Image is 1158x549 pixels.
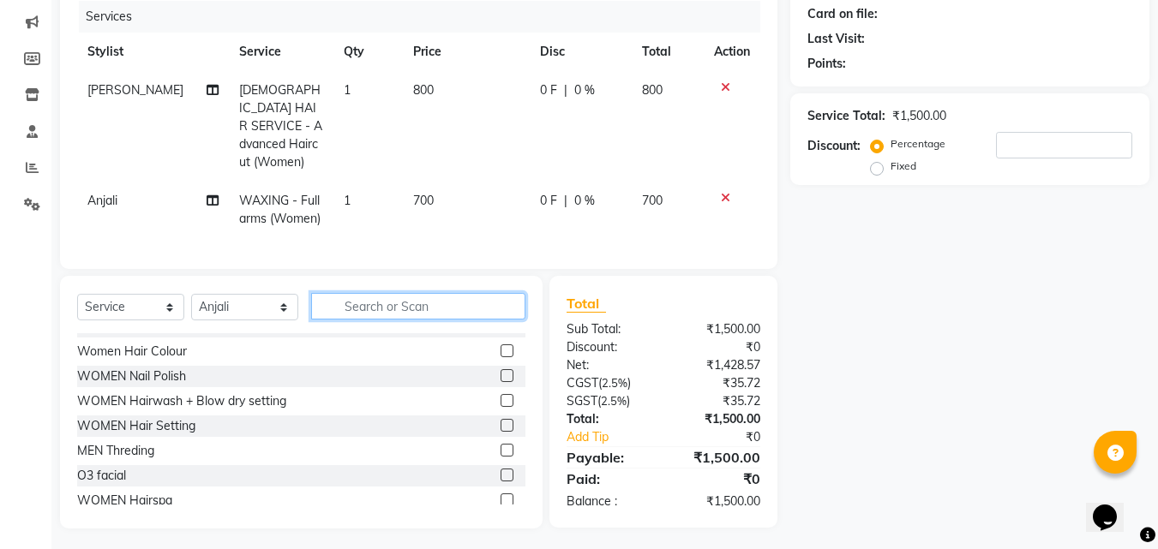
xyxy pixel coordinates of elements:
[663,338,773,356] div: ₹0
[891,158,916,174] label: Fixed
[229,33,333,71] th: Service
[807,5,878,23] div: Card on file:
[663,320,773,338] div: ₹1,500.00
[807,137,861,155] div: Discount:
[77,492,172,510] div: WOMEN Hairspa
[77,417,195,435] div: WOMEN Hair Setting
[344,193,351,208] span: 1
[682,428,774,446] div: ₹0
[333,33,403,71] th: Qty
[554,374,663,392] div: ( )
[1086,480,1141,532] iframe: chat widget
[554,338,663,356] div: Discount:
[554,356,663,374] div: Net:
[77,343,187,361] div: Women Hair Colour
[413,82,434,98] span: 800
[77,442,154,460] div: MEN Threding
[564,192,567,210] span: |
[554,320,663,338] div: Sub Total:
[77,467,126,485] div: O3 facial
[554,410,663,428] div: Total:
[567,375,598,391] span: CGST
[77,367,186,385] div: WOMEN Nail Polish
[87,193,117,208] span: Anjali
[567,295,606,313] span: Total
[663,492,773,510] div: ₹1,500.00
[530,33,632,71] th: Disc
[554,428,681,446] a: Add Tip
[891,136,945,152] label: Percentage
[239,193,321,226] span: WAXING - Full arms (Women)
[892,107,946,125] div: ₹1,500.00
[77,33,229,71] th: Stylist
[704,33,760,71] th: Action
[807,107,885,125] div: Service Total:
[807,55,846,73] div: Points:
[632,33,705,71] th: Total
[807,30,865,48] div: Last Visit:
[663,356,773,374] div: ₹1,428.57
[574,81,595,99] span: 0 %
[413,193,434,208] span: 700
[403,33,530,71] th: Price
[540,192,557,210] span: 0 F
[663,468,773,489] div: ₹0
[554,492,663,510] div: Balance :
[311,293,525,319] input: Search or Scan
[79,1,773,33] div: Services
[601,394,627,408] span: 2.5%
[540,81,557,99] span: 0 F
[87,82,183,98] span: [PERSON_NAME]
[574,192,595,210] span: 0 %
[554,392,663,410] div: ( )
[663,410,773,428] div: ₹1,500.00
[554,468,663,489] div: Paid:
[239,82,322,170] span: [DEMOGRAPHIC_DATA] HAIR SERVICE - Advanced Haircut (Women)
[564,81,567,99] span: |
[663,447,773,468] div: ₹1,500.00
[344,82,351,98] span: 1
[602,376,627,390] span: 2.5%
[567,393,597,409] span: SGST
[554,447,663,468] div: Payable:
[642,193,663,208] span: 700
[663,392,773,410] div: ₹35.72
[663,374,773,392] div: ₹35.72
[642,82,663,98] span: 800
[77,392,286,410] div: WOMEN Hairwash + Blow dry setting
